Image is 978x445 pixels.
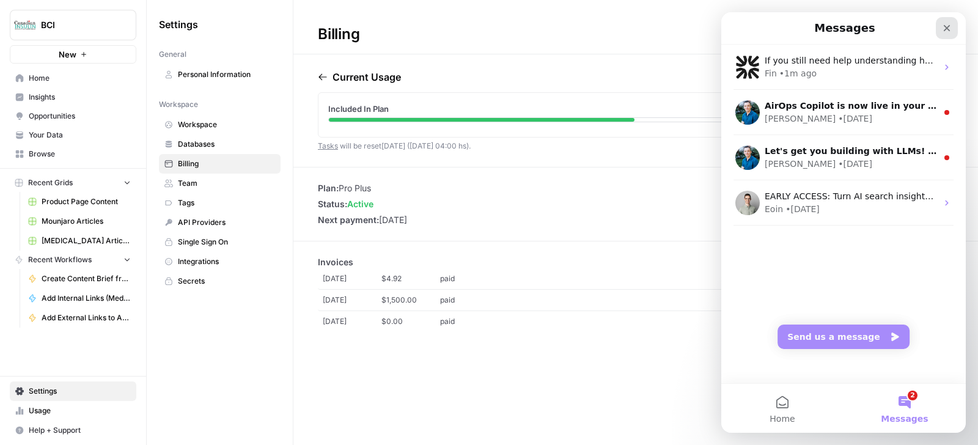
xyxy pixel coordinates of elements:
[323,295,381,306] span: [DATE]
[318,199,347,209] span: Status:
[117,100,151,113] div: • [DATE]
[318,268,954,290] a: [DATE]$4.92paid246 Additional Tasks - [DATE]
[23,231,136,251] a: [MEDICAL_DATA] Articles
[28,177,73,188] span: Recent Grids
[10,106,136,126] a: Opportunities
[328,103,389,115] span: Included In Plan
[43,55,56,68] div: Fin
[323,316,381,327] span: [DATE]
[10,421,136,440] button: Help + Support
[159,232,281,252] a: Single Sign On
[28,254,92,265] span: Recent Workflows
[43,145,114,158] div: [PERSON_NAME]
[178,158,275,169] span: Billing
[42,216,131,227] span: Mounjaro Articles
[10,381,136,401] a: Settings
[159,154,281,174] a: Billing
[440,316,499,327] span: paid
[323,273,381,284] span: [DATE]
[64,191,98,204] div: • [DATE]
[159,174,281,193] a: Team
[29,149,131,160] span: Browse
[42,312,131,323] span: Add External Links to Article
[29,405,131,416] span: Usage
[178,276,275,287] span: Secrets
[318,290,954,311] a: [DATE]$1,500.00paid1 × AirOps Pro Plus (at $1,500.00 / month)
[159,213,281,232] a: API Providers
[178,197,275,208] span: Tags
[59,48,76,61] span: New
[10,144,136,164] a: Browse
[159,99,198,110] span: Workspace
[499,295,949,306] span: 1 × AirOps Pro Plus (at $1,500.00 / month)
[440,295,499,306] span: paid
[318,183,339,193] span: Plan:
[48,402,73,411] span: Home
[10,68,136,88] a: Home
[10,10,136,40] button: Workspace: BCI
[117,145,151,158] div: • [DATE]
[440,273,499,284] span: paid
[318,256,954,268] p: Invoices
[178,256,275,267] span: Integrations
[43,43,818,53] span: If you still need help understanding how your tasks reset or have any other questions, I’m here t...
[178,217,275,228] span: API Providers
[58,55,95,68] div: • 1m ago
[318,311,954,332] a: [DATE]$0.00paidTrial period for AirOps Studio - Solo
[318,182,407,194] li: Pro Plus
[499,316,949,327] span: Trial period for AirOps Studio - Solo
[499,273,949,284] span: 246 Additional Tasks - [DATE]
[178,69,275,80] span: Personal Information
[10,125,136,145] a: Your Data
[318,141,338,150] a: Tasks
[178,237,275,248] span: Single Sign On
[347,199,373,209] span: active
[159,134,281,154] a: Databases
[721,12,966,433] iframe: To enrich screen reader interactions, please activate Accessibility in Grammarly extension settings
[23,269,136,289] a: Create Content Brief from Keyword - Mounjaro
[43,100,114,113] div: [PERSON_NAME]
[293,24,384,44] div: Billing
[42,293,131,304] span: Add Internal Links (Medications)
[159,252,281,271] a: Integrations
[42,196,131,207] span: Product Page Content
[10,87,136,107] a: Insights
[318,214,407,226] li: [DATE]
[159,17,198,32] span: Settings
[318,215,379,225] span: Next payment:
[23,211,136,231] a: Mounjaro Articles
[29,92,131,103] span: Insights
[29,130,131,141] span: Your Data
[14,133,39,158] img: Profile image for Alex
[381,295,440,306] span: $1,500.00
[10,401,136,421] a: Usage
[23,289,136,308] a: Add Internal Links (Medications)
[381,273,440,284] span: $4.92
[14,14,36,36] img: BCI Logo
[122,372,244,421] button: Messages
[10,174,136,192] button: Recent Grids
[159,65,281,84] a: Personal Information
[159,271,281,291] a: Secrets
[29,73,131,84] span: Home
[318,141,471,150] span: will be reset [DATE] ([DATE] 04:00 hs) .
[381,316,440,327] span: $0.00
[159,49,186,60] span: General
[29,425,131,436] span: Help + Support
[159,193,281,213] a: Tags
[10,45,136,64] button: New
[56,312,188,337] button: Send us a message
[14,178,39,203] img: Profile image for Eoin
[10,251,136,269] button: Recent Workflows
[178,119,275,130] span: Workspace
[43,191,62,204] div: Eoin
[159,115,281,134] a: Workspace
[160,402,207,411] span: Messages
[333,70,401,84] p: Current Usage
[42,235,131,246] span: [MEDICAL_DATA] Articles
[29,111,131,122] span: Opportunities
[178,178,275,189] span: Team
